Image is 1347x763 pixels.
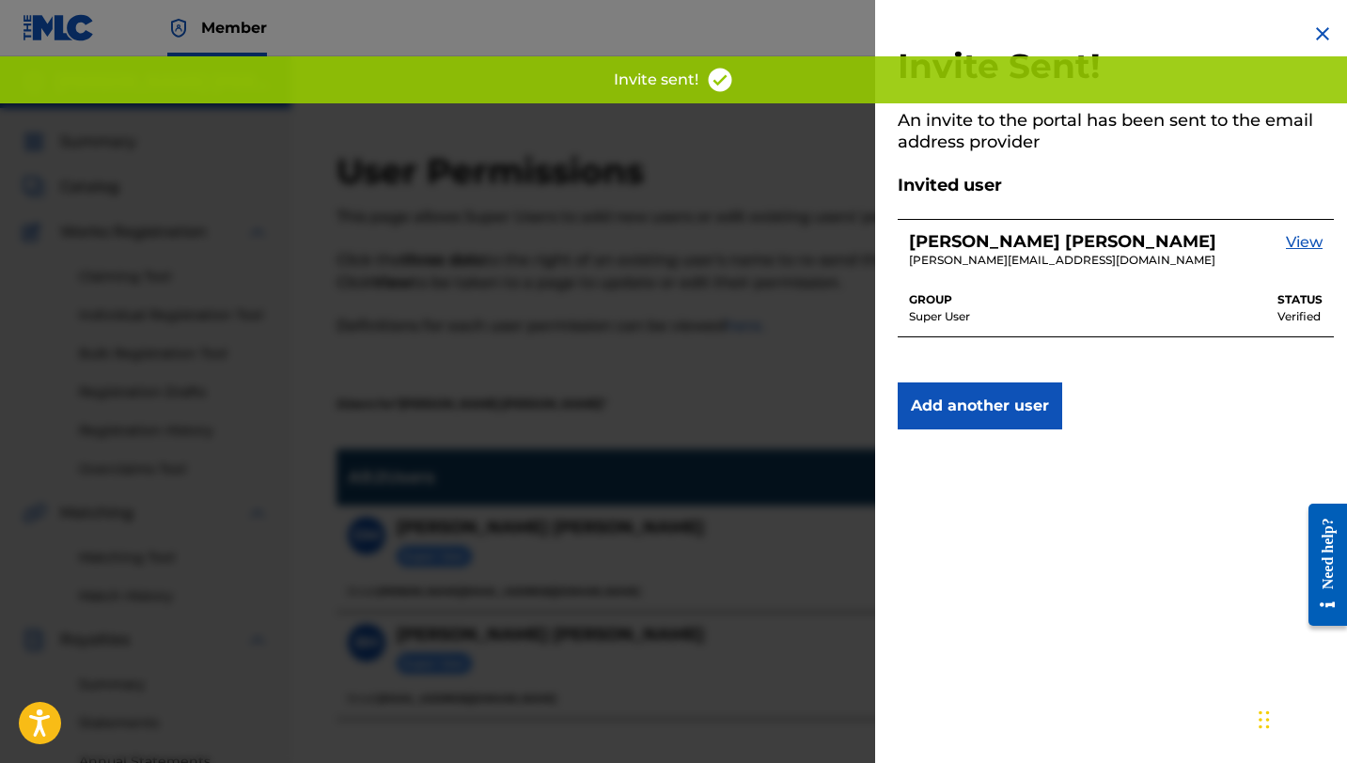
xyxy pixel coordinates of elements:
[1259,692,1270,748] div: Drag
[23,14,95,41] img: MLC Logo
[1294,489,1347,640] iframe: Resource Center
[898,110,1334,152] h5: An invite to the portal has been sent to the email address provider
[898,45,1334,87] h2: Invite Sent!
[1253,673,1347,763] iframe: Chat Widget
[201,17,267,39] span: Member
[898,175,1334,196] h5: Invited user
[706,66,734,94] img: access
[1277,308,1323,325] p: Verified
[909,231,1216,253] h5: Daniel Mistich
[614,69,698,91] p: Invite sent!
[909,308,970,325] p: Super User
[909,252,1216,269] p: dan@royaltyone.xyz
[167,17,190,39] img: Top Rightsholder
[898,382,1062,429] button: Add another user
[909,291,970,308] p: GROUP
[1286,231,1323,270] a: View
[1277,291,1323,308] p: STATUS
